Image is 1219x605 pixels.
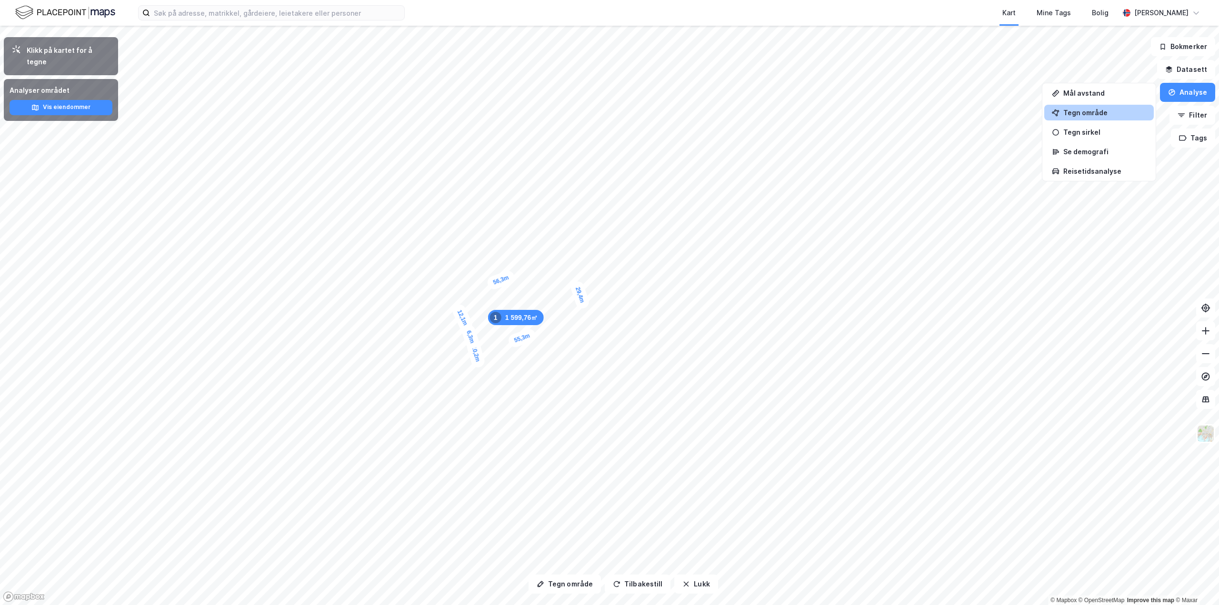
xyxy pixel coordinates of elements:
[460,323,481,351] div: Map marker
[1160,83,1215,102] button: Analyse
[1063,167,1146,175] div: Reisetidsanalyse
[1134,7,1189,19] div: [PERSON_NAME]
[15,4,115,21] img: logo.f888ab2527a4732fd821a326f86c7f29.svg
[10,85,112,96] div: Analyser området
[507,327,537,349] div: Map marker
[569,280,590,310] div: Map marker
[3,591,45,602] a: Mapbox homepage
[1063,109,1146,117] div: Tegn område
[605,575,670,594] button: Tilbakestill
[1092,7,1109,19] div: Bolig
[1063,148,1146,156] div: Se demografi
[150,6,404,20] input: Søk på adresse, matrikkel, gårdeiere, leietakere eller personer
[1171,559,1219,605] iframe: Chat Widget
[1002,7,1016,19] div: Kart
[466,339,486,369] div: Map marker
[27,45,110,68] div: Klikk på kartet for å tegne
[450,302,474,333] div: Map marker
[674,575,718,594] button: Lukk
[10,100,112,115] button: Vis eiendommer
[1079,597,1125,604] a: OpenStreetMap
[1151,37,1215,56] button: Bokmerker
[1169,106,1215,125] button: Filter
[1050,597,1077,604] a: Mapbox
[529,575,601,594] button: Tegn område
[1063,128,1146,136] div: Tegn sirkel
[488,310,544,325] div: Map marker
[486,269,516,291] div: Map marker
[1063,89,1146,97] div: Mål avstand
[1171,129,1215,148] button: Tags
[1127,597,1174,604] a: Improve this map
[490,312,501,323] div: 1
[1037,7,1071,19] div: Mine Tags
[1157,60,1215,79] button: Datasett
[1197,425,1215,443] img: Z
